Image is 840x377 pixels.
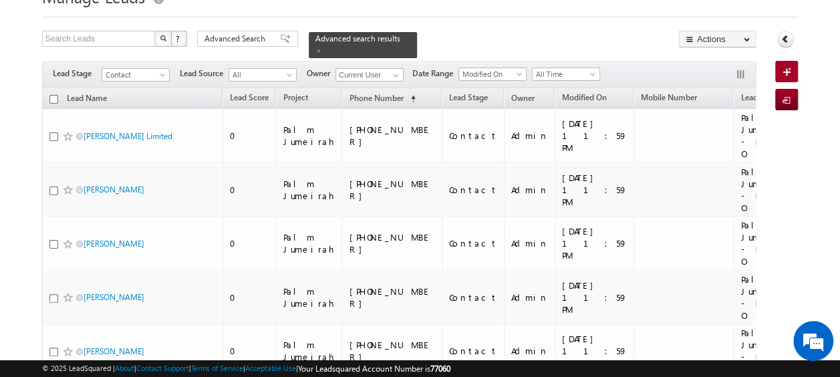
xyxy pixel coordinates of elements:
em: Start Chat [182,289,243,307]
div: 0 [230,237,270,249]
div: Contact [449,345,498,357]
span: Lead Stage [449,92,488,102]
a: [PERSON_NAME] Limited [84,131,172,141]
div: [DATE] 11:59 PM [562,279,627,316]
span: All [229,69,293,81]
a: Lead Stage [442,90,495,108]
a: [PERSON_NAME] [84,184,144,195]
div: Palm Jumeirah [283,231,336,255]
span: Modified On [562,92,607,102]
a: Acceptable Use [245,364,296,372]
input: Type to Search [335,68,404,82]
span: Modified On [459,68,523,80]
div: Chat with us now [69,70,225,88]
div: Contact [449,184,498,196]
span: Phone Number [349,93,403,103]
a: [PERSON_NAME] [84,239,144,249]
div: [PHONE_NUMBER] [349,178,436,202]
span: 77060 [430,364,450,374]
span: Mobile Number [641,92,697,102]
div: Palm Jumeirah.xlsx - Fronds P & O [740,327,831,375]
span: Project [283,92,308,102]
div: Contact [449,237,498,249]
a: Lead Name [60,91,114,108]
a: [PERSON_NAME] [84,346,144,356]
a: [PERSON_NAME] [84,292,144,302]
div: Palm Jumeirah [283,178,336,202]
a: Lead Source [734,90,791,108]
div: Palm Jumeirah.xlsx - Fronds P & O [740,166,831,214]
div: Admin [511,237,549,249]
div: [PHONE_NUMBER] [349,285,436,309]
a: About [115,364,134,372]
div: 0 [230,345,270,357]
span: Date Range [412,68,458,80]
div: Palm Jumeirah [283,339,336,363]
span: Contact [102,69,166,81]
div: Admin [511,345,549,357]
div: Palm Jumeirah [283,124,336,148]
button: ? [171,31,187,47]
span: Your Leadsquared Account Number is [298,364,450,374]
img: d_60004797649_company_0_60004797649 [23,70,56,88]
div: [PHONE_NUMBER] [349,231,436,255]
div: [PHONE_NUMBER] [349,339,436,363]
span: Owner [307,68,335,80]
a: Mobile Number [634,90,704,108]
span: Lead Score [230,92,269,102]
a: Show All Items [386,69,402,82]
div: [DATE] 11:59 PM [562,225,627,261]
div: Admin [511,184,549,196]
div: [PHONE_NUMBER] [349,124,436,148]
a: Modified On [458,68,527,81]
span: All Time [533,68,596,80]
span: Lead Source [180,68,229,80]
div: [DATE] 11:59 PM [562,172,627,208]
div: Palm Jumeirah.xlsx - Fronds P & O [740,219,831,267]
div: Admin [511,291,549,303]
span: Advanced search results [315,33,400,43]
a: Contact [102,68,170,82]
span: Owner [511,93,535,103]
a: Phone Number (sorted ascending) [342,90,422,108]
span: ? [176,33,182,44]
img: Search [160,35,166,41]
div: [DATE] 11:59 PM [562,333,627,369]
a: Modified On [555,90,613,108]
div: Contact [449,291,498,303]
a: Project [277,90,315,108]
a: Terms of Service [191,364,243,372]
div: Palm Jumeirah.xlsx - Fronds P & O [740,273,831,322]
div: 0 [230,130,270,142]
span: Lead Stage [53,68,102,80]
div: Palm Jumeirah [283,285,336,309]
span: Advanced Search [204,33,269,45]
span: (sorted ascending) [405,94,416,104]
a: Lead Score [223,90,275,108]
div: [DATE] 11:59 PM [562,118,627,154]
div: Minimize live chat window [219,7,251,39]
div: Contact [449,130,498,142]
button: Actions [679,31,756,47]
input: Check all records [49,95,58,104]
span: © 2025 LeadSquared | | | | | [42,362,450,375]
textarea: Type your message and hit 'Enter' [17,124,244,278]
div: Palm Jumeirah.xlsx - Fronds P & O [740,112,831,160]
div: 0 [230,184,270,196]
span: Lead Source [740,92,784,102]
a: All Time [532,68,600,81]
div: Admin [511,130,549,142]
a: All [229,68,297,82]
a: Contact Support [136,364,189,372]
div: 0 [230,291,270,303]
